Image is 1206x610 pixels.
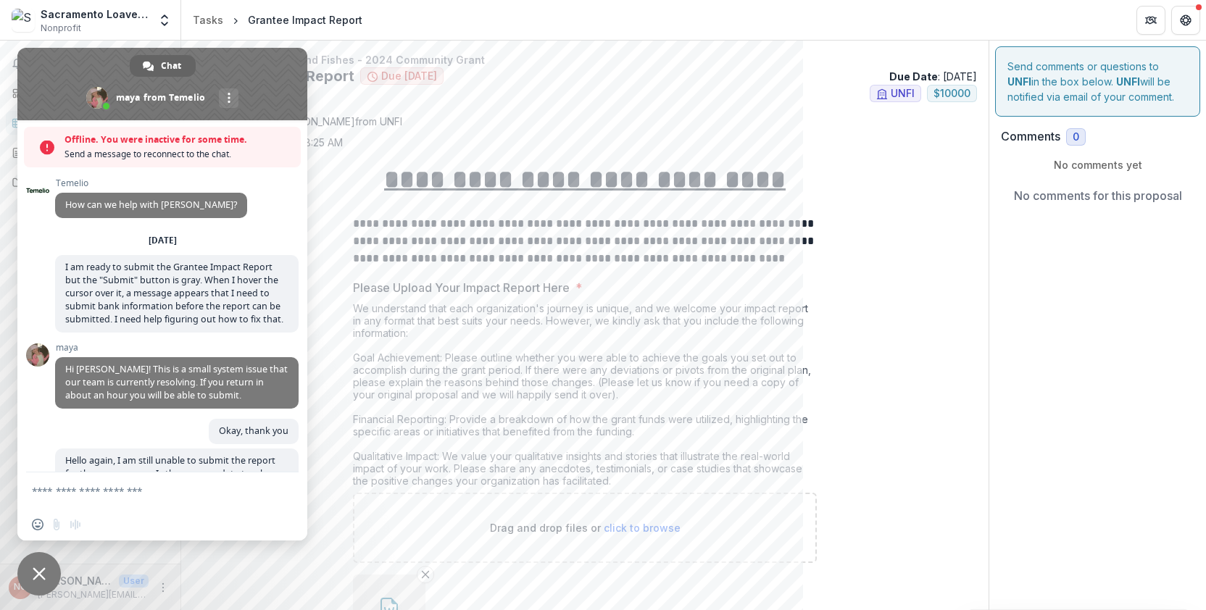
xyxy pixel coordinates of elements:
[65,199,237,211] span: How can we help with [PERSON_NAME]?
[55,343,299,353] span: maya
[1007,75,1031,88] strong: UNFI
[6,111,175,135] a: Tasks
[933,88,970,100] span: $ 10000
[604,522,681,534] span: click to browse
[6,170,175,194] a: Documents
[38,573,113,588] p: [PERSON_NAME]
[417,566,434,583] button: Remove File
[119,575,149,588] p: User
[490,520,681,535] p: Drag and drop files or
[204,114,965,129] p: : [PERSON_NAME] from UNFI
[38,588,149,601] p: [PERSON_NAME][EMAIL_ADDRESS][DOMAIN_NAME]
[6,141,175,164] a: Proposals
[65,261,283,325] span: I am ready to submit the Grantee Impact Report but the "Submit" button is gray. When I hover the ...
[193,52,977,67] p: Sacramento Loaves and Fishes - 2024 Community Grant
[154,579,172,596] button: More
[889,69,977,84] p: : [DATE]
[149,236,177,245] div: [DATE]
[6,81,175,105] a: Dashboard
[32,472,264,509] textarea: Compose your message...
[65,147,294,162] span: Send a message to reconnect to the chat.
[248,12,362,28] div: Grantee Impact Report
[187,9,229,30] a: Tasks
[41,22,81,35] span: Nonprofit
[889,70,938,83] strong: Due Date
[1001,157,1194,172] p: No comments yet
[65,454,277,506] span: Hello again, I am still unable to submit the report for the same reason. Is there any update to w...
[130,55,196,77] a: Chat
[17,552,61,596] a: Close chat
[1136,6,1165,35] button: Partners
[12,9,35,32] img: Sacramento Loaves And Fishes
[219,425,288,437] span: Okay, thank you
[995,46,1200,117] div: Send comments or questions to in the box below. will be notified via email of your comment.
[65,363,288,401] span: Hi [PERSON_NAME]! This is a small system issue that our team is currently resolving. If you retur...
[353,279,570,296] p: Please Upload Your Impact Report Here
[187,9,368,30] nav: breadcrumb
[41,7,149,22] div: Sacramento Loaves And Fishes
[891,88,915,100] span: UNFI
[1073,131,1079,143] span: 0
[1014,187,1182,204] p: No comments for this proposal
[1001,130,1060,143] h2: Comments
[154,6,175,35] button: Open entity switcher
[1116,75,1140,88] strong: UNFI
[32,519,43,530] span: Insert an emoji
[6,52,175,75] button: Notifications
[353,302,817,493] div: We understand that each organization's journey is unique, and we welcome your impact report in an...
[65,133,294,147] span: Offline. You were inactive for some time.
[1171,6,1200,35] button: Get Help
[193,12,223,28] div: Tasks
[55,178,247,188] span: Temelio
[14,582,27,592] div: Naomi Cabral
[161,55,181,77] span: Chat
[381,70,437,83] span: Due [DATE]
